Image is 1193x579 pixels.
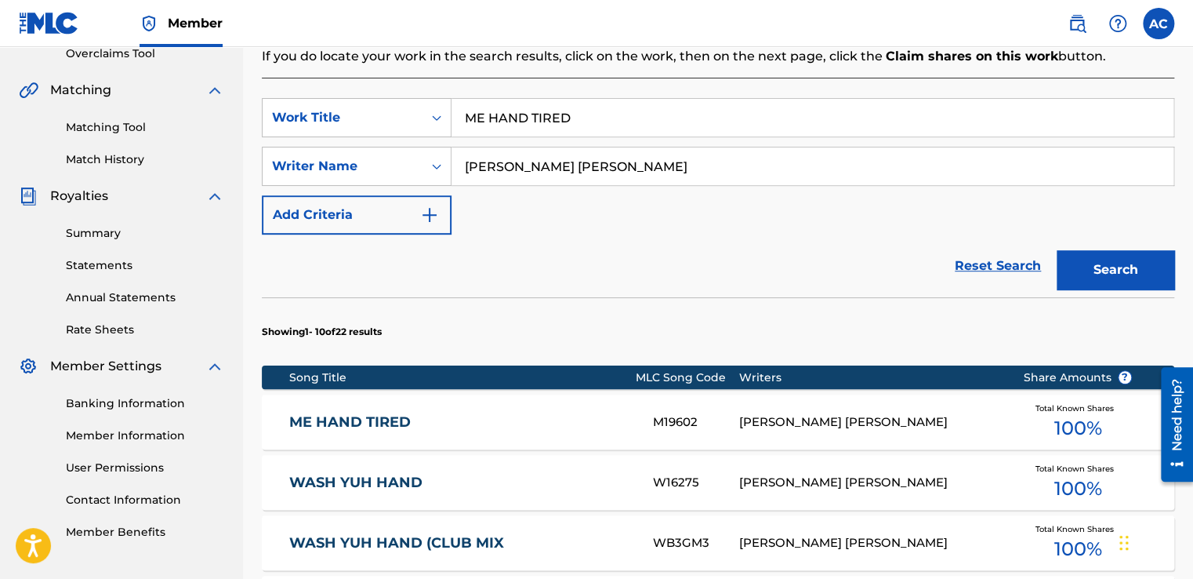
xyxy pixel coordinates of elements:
[1149,362,1193,488] iframe: Resource Center
[1053,414,1101,442] span: 100 %
[262,195,451,235] button: Add Criteria
[652,413,739,432] div: M19602
[66,225,224,242] a: Summary
[1053,475,1101,503] span: 100 %
[1115,504,1193,579] iframe: Chat Widget
[50,81,111,100] span: Matching
[272,157,413,176] div: Writer Name
[66,46,224,62] a: Overclaims Tool
[19,81,38,100] img: Matching
[1035,523,1120,535] span: Total Known Shares
[66,289,224,306] a: Annual Statements
[66,428,224,444] a: Member Information
[66,151,224,168] a: Match History
[1068,14,1086,33] img: search
[66,460,224,476] a: User Permissions
[262,325,382,339] p: Showing 1 - 10 of 22 results
[1035,463,1120,475] span: Total Known Shares
[19,357,38,376] img: Member Settings
[635,370,739,386] div: MLC Song Code
[50,357,161,376] span: Member Settings
[289,534,632,552] a: WASH YUH HAND (CLUB MIX
[289,474,632,492] a: WASH YUH HAND
[1061,8,1093,39] a: Public Search
[1119,371,1131,384] span: ?
[168,14,223,32] span: Member
[272,108,413,127] div: Work Title
[262,98,1174,297] form: Search Form
[739,370,999,386] div: Writers
[1035,402,1120,414] span: Total Known Shares
[652,534,739,552] div: WB3GM3
[205,81,224,100] img: expand
[1108,14,1127,33] img: help
[205,187,224,206] img: expand
[66,119,224,136] a: Matching Tool
[947,249,1049,283] a: Reset Search
[19,12,79,35] img: MLC Logo
[262,47,1174,66] p: If you do locate your work in the search results, click on the work, then on the next page, click...
[1143,8,1174,39] div: User Menu
[1024,370,1132,386] span: Share Amounts
[289,413,632,432] a: ME HAND TIRED
[739,474,999,492] div: [PERSON_NAME] [PERSON_NAME]
[420,206,439,224] img: 9d2ae6d4665cec9f34b9.svg
[1102,8,1133,39] div: Help
[739,534,999,552] div: [PERSON_NAME] [PERSON_NAME]
[19,187,38,206] img: Royalties
[1119,519,1129,566] div: Drag
[1053,535,1101,563] span: 100 %
[50,187,108,206] span: Royalties
[289,370,635,386] div: Song Title
[1057,250,1174,289] button: Search
[140,14,158,33] img: Top Rightsholder
[66,322,224,338] a: Rate Sheets
[739,413,999,432] div: [PERSON_NAME] [PERSON_NAME]
[66,492,224,508] a: Contact Information
[66,395,224,412] a: Banking Information
[886,49,1058,64] strong: Claim shares on this work
[652,474,739,492] div: W16275
[66,257,224,274] a: Statements
[66,524,224,541] a: Member Benefits
[205,357,224,376] img: expand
